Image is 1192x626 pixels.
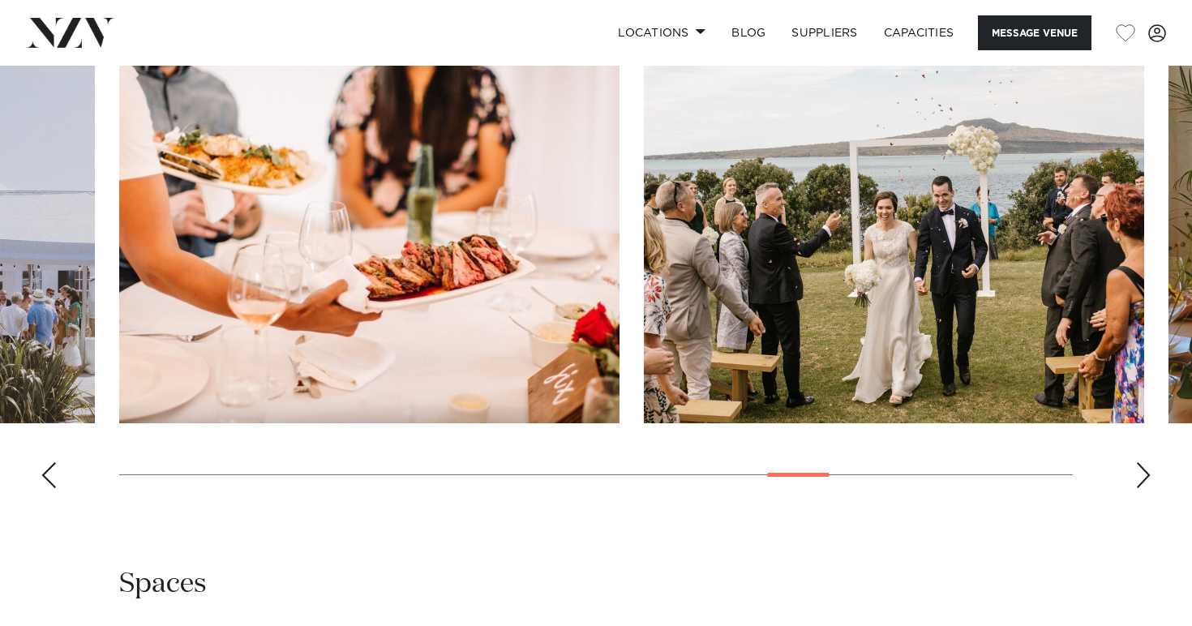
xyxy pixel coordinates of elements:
h2: Spaces [119,566,207,602]
button: Message Venue [978,15,1091,50]
a: BLOG [718,15,778,50]
img: nzv-logo.png [26,18,114,47]
a: Locations [605,15,718,50]
a: SUPPLIERS [778,15,870,50]
swiper-slide: 21 / 28 [644,56,1144,423]
swiper-slide: 20 / 28 [119,56,620,423]
a: Capacities [871,15,967,50]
